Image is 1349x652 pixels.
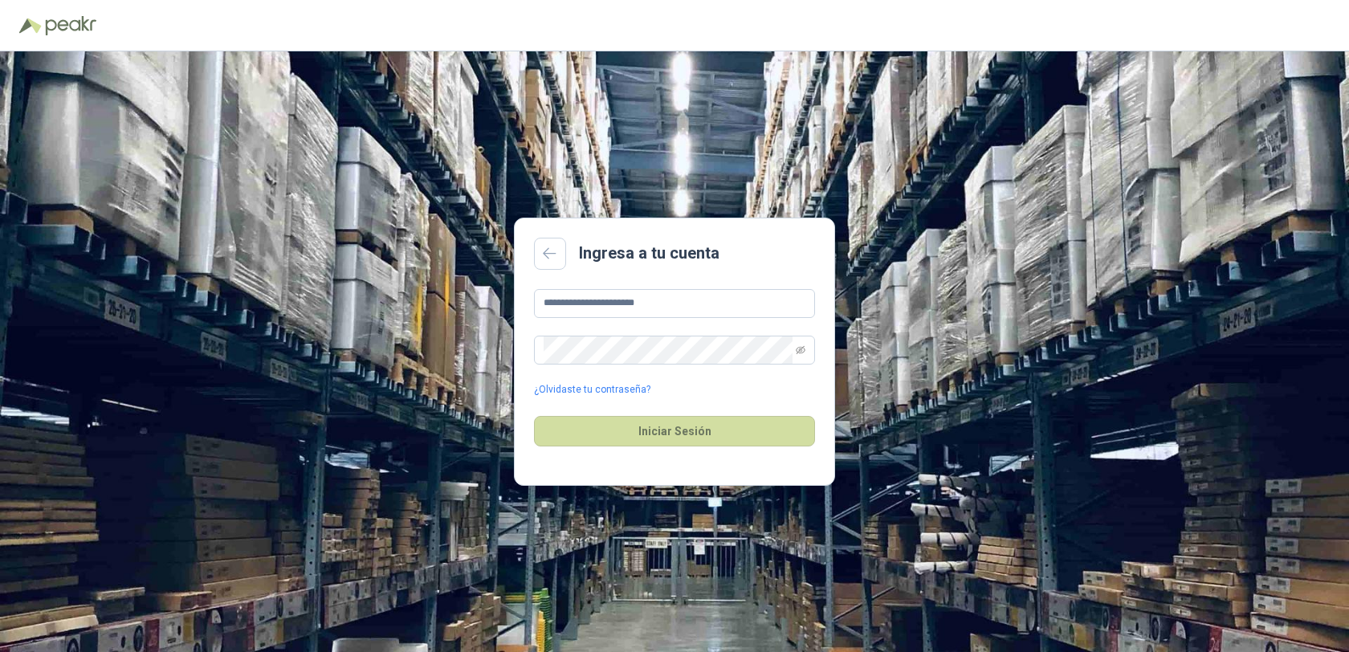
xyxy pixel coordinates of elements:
[796,345,805,355] span: eye-invisible
[45,16,96,35] img: Peakr
[534,382,650,397] a: ¿Olvidaste tu contraseña?
[19,18,42,34] img: Logo
[579,241,719,266] h2: Ingresa a tu cuenta
[534,416,815,446] button: Iniciar Sesión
